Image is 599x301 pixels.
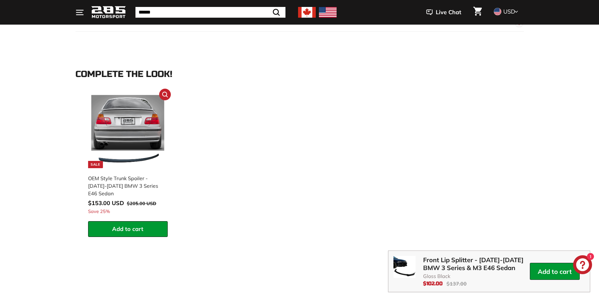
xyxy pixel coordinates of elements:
[538,268,572,275] button-content: Add to cart
[393,256,416,278] img: bmw e46 front lip
[423,273,530,279] span: Gloss Black
[75,69,524,79] div: Complete the look!
[446,280,467,287] compare-at-price: $137.00
[436,8,461,16] span: Live Chat
[88,199,124,207] span: $153.00 USD
[88,221,168,237] button: Add to cart
[88,161,103,168] div: Sale
[112,225,143,233] span: Add to cart
[503,8,515,15] span: USD
[418,4,470,20] button: Live Chat
[127,201,156,206] span: $205.00 USD
[423,256,530,272] span: Front Lip Splitter - [DATE]-[DATE] BMW 3 Series & M3 E46 Sedan
[88,92,168,221] a: Sale OEM Style Trunk Spoiler - [DATE]-[DATE] BMW 3 Series E46 Sedan Save 25%
[423,280,443,287] sale-price: $102.00
[88,208,110,215] span: Save 25%
[470,2,486,23] a: Cart
[571,255,594,276] inbox-online-store-chat: Shopify online store chat
[530,263,580,280] button: Add to cart
[88,174,161,197] div: OEM Style Trunk Spoiler - [DATE]-[DATE] BMW 3 Series E46 Sedan
[91,5,126,20] img: Logo_285_Motorsport_areodynamics_components
[135,7,285,18] input: Search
